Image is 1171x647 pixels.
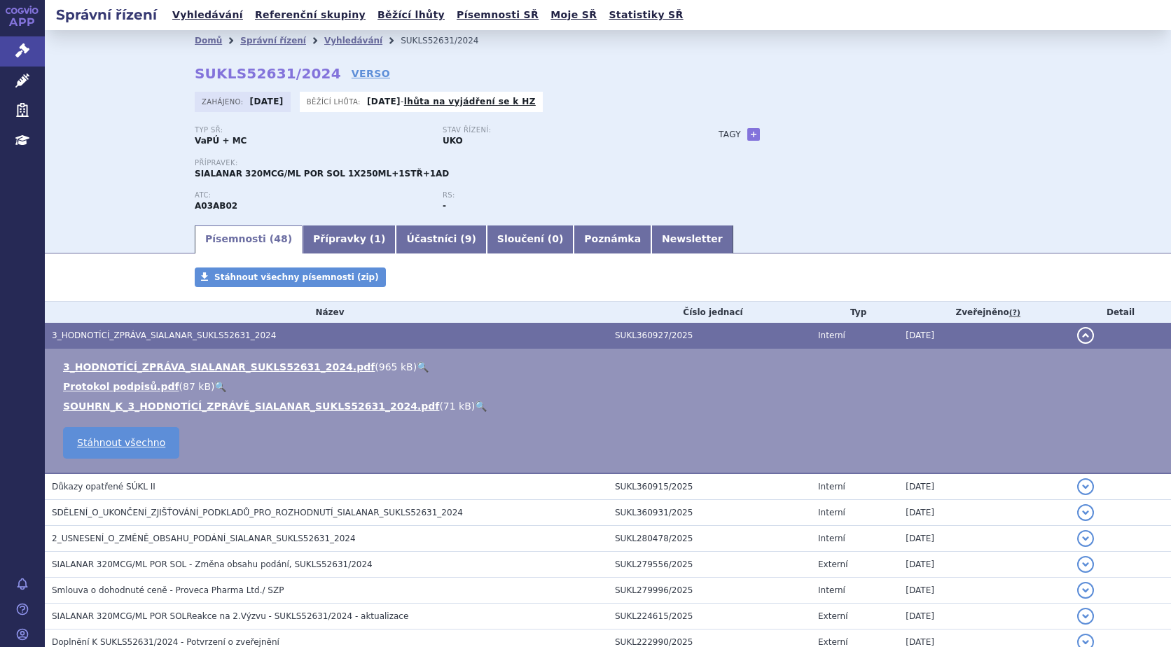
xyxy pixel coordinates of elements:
[63,380,1157,394] li: ( )
[250,97,284,106] strong: [DATE]
[52,508,463,517] span: SDĚLENÍ_O_UKONČENÍ_ZJIŠŤOVÁNÍ_PODKLADŮ_PRO_ROZHODNUTÍ_SIALANAR_SUKLS52631_2024
[195,267,386,287] a: Stáhnout všechny písemnosti (zip)
[379,361,413,373] span: 965 kB
[608,578,811,604] td: SUKL279996/2025
[401,30,497,51] li: SUKLS52631/2024
[240,36,306,46] a: Správní řízení
[443,126,677,134] p: Stav řízení:
[374,233,381,244] span: 1
[324,36,382,46] a: Vyhledávání
[195,36,222,46] a: Domů
[818,508,845,517] span: Interní
[214,272,379,282] span: Stáhnout všechny písemnosti (zip)
[52,331,276,340] span: 3_HODNOTÍCÍ_ZPRÁVA_SIALANAR_SUKLS52631_2024
[45,5,168,25] h2: Správní řízení
[487,225,574,253] a: Sloučení (0)
[546,6,601,25] a: Moje SŘ
[818,611,847,621] span: Externí
[1077,582,1094,599] button: detail
[367,97,401,106] strong: [DATE]
[307,96,363,107] span: Běžící lhůta:
[417,361,429,373] a: 🔍
[899,500,1070,526] td: [DATE]
[651,225,733,253] a: Newsletter
[899,302,1070,323] th: Zveřejněno
[899,552,1070,578] td: [DATE]
[63,399,1157,413] li: ( )
[195,136,247,146] strong: VaPÚ + MC
[1077,530,1094,547] button: detail
[63,360,1157,374] li: ( )
[52,637,279,647] span: Doplnění K SUKLS52631/2024 - Potvrzení o zveřejnění
[214,381,226,392] a: 🔍
[52,482,155,492] span: Důkazy opatřené SÚKL II
[274,233,287,244] span: 48
[45,302,608,323] th: Název
[443,191,677,200] p: RS:
[604,6,687,25] a: Statistiky SŘ
[443,136,463,146] strong: UKO
[1077,556,1094,573] button: detail
[367,96,536,107] p: -
[818,534,845,543] span: Interní
[195,191,429,200] p: ATC:
[443,401,471,412] span: 71 kB
[63,381,179,392] a: Protokol podpisů.pdf
[183,381,211,392] span: 87 kB
[608,473,811,500] td: SUKL360915/2025
[608,552,811,578] td: SUKL279556/2025
[818,482,845,492] span: Interní
[818,637,847,647] span: Externí
[899,473,1070,500] td: [DATE]
[202,96,246,107] span: Zahájeno:
[899,578,1070,604] td: [DATE]
[574,225,651,253] a: Poznámka
[52,611,408,621] span: SIALANAR 320MCG/ML POR SOLReakce na 2.Výzvu - SUKLS52631/2024 - aktualizace
[352,67,390,81] a: VERSO
[303,225,396,253] a: Přípravky (1)
[747,128,760,141] a: +
[452,6,543,25] a: Písemnosti SŘ
[63,427,179,459] a: Stáhnout všechno
[396,225,486,253] a: Účastníci (9)
[608,500,811,526] td: SUKL360931/2025
[608,526,811,552] td: SUKL280478/2025
[899,526,1070,552] td: [DATE]
[475,401,487,412] a: 🔍
[899,604,1070,629] td: [DATE]
[1077,327,1094,344] button: detail
[1009,308,1020,318] abbr: (?)
[52,559,373,569] span: SIALANAR 320MCG/ML POR SOL - Změna obsahu podání, SUKLS52631/2024
[168,6,247,25] a: Vyhledávání
[63,401,439,412] a: SOUHRN_K_3_HODNOTÍCÍ_ZPRÁVĚ_SIALANAR_SUKLS52631_2024.pdf
[552,233,559,244] span: 0
[443,201,446,211] strong: -
[1077,608,1094,625] button: detail
[719,126,741,143] h3: Tagy
[404,97,536,106] a: lhůta na vyjádření se k HZ
[195,225,303,253] a: Písemnosti (48)
[251,6,370,25] a: Referenční skupiny
[1077,504,1094,521] button: detail
[608,323,811,349] td: SUKL360927/2025
[899,323,1070,349] td: [DATE]
[52,534,356,543] span: 2_USNESENÍ_O_ZMĚNĚ_OBSAHU_PODÁNÍ_SIALANAR_SUKLS52631_2024
[63,361,375,373] a: 3_HODNOTÍCÍ_ZPRÁVA_SIALANAR_SUKLS52631_2024.pdf
[811,302,899,323] th: Typ
[52,585,284,595] span: Smlouva o dohodnuté ceně - Proveca Pharma Ltd./ SZP
[1070,302,1171,323] th: Detail
[608,604,811,629] td: SUKL224615/2025
[195,201,237,211] strong: GLYKOPYRRONIUM-BROMID
[465,233,472,244] span: 9
[195,65,341,82] strong: SUKLS52631/2024
[373,6,449,25] a: Běžící lhůty
[1077,478,1094,495] button: detail
[608,302,811,323] th: Číslo jednací
[195,126,429,134] p: Typ SŘ:
[195,159,691,167] p: Přípravek:
[818,559,847,569] span: Externí
[818,331,845,340] span: Interní
[818,585,845,595] span: Interní
[195,169,449,179] span: SIALANAR 320MCG/ML POR SOL 1X250ML+1STŘ+1AD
